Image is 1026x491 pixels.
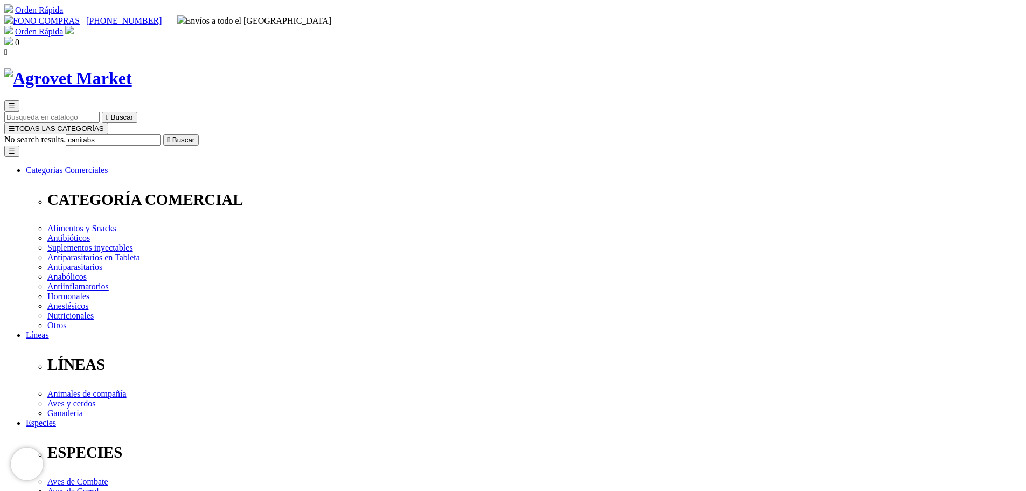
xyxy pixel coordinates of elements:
[26,165,108,175] a: Categorías Comerciales
[177,15,186,24] img: delivery-truck.svg
[47,243,133,252] a: Suplementos inyectables
[9,125,15,133] span: ☰
[47,301,88,310] a: Anestésicos
[4,37,13,45] img: shopping-bag.svg
[65,26,74,34] img: user.svg
[11,448,43,480] iframe: Brevo live chat
[66,134,161,146] input: Buscar
[177,16,332,25] span: Envíos a todo el [GEOGRAPHIC_DATA]
[47,321,67,330] a: Otros
[4,47,8,57] i: 
[26,418,56,427] a: Especies
[47,389,127,398] a: Animales de compañía
[15,27,63,36] a: Orden Rápida
[47,311,94,320] a: Nutricionales
[47,399,95,408] a: Aves y cerdos
[15,38,19,47] span: 0
[47,272,87,281] a: Anabólicos
[4,16,80,25] a: FONO COMPRAS
[47,262,102,272] a: Antiparasitarios
[47,253,140,262] a: Antiparasitarios en Tableta
[47,477,108,486] a: Aves de Combate
[4,68,132,88] img: Agrovet Market
[106,113,109,121] i: 
[47,444,1022,461] p: ESPECIES
[47,191,1022,209] p: CATEGORÍA COMERCIAL
[167,136,170,144] i: 
[102,112,137,123] button:  Buscar
[47,409,83,418] a: Ganadería
[9,102,15,110] span: ☰
[86,16,162,25] a: [PHONE_NUMBER]
[172,136,194,144] span: Buscar
[163,134,199,146] button:  Buscar
[111,113,133,121] span: Buscar
[15,5,63,15] a: Orden Rápida
[4,100,19,112] button: ☰
[26,330,49,340] a: Líneas
[65,27,74,36] a: Acceda a su cuenta de cliente
[47,233,90,243] a: Antibióticos
[4,15,13,24] img: phone.svg
[4,112,100,123] input: Buscar
[4,135,66,144] span: No search results.
[4,4,13,13] img: shopping-cart.svg
[47,282,109,291] a: Antiinflamatorios
[47,292,89,301] a: Hormonales
[47,224,116,233] a: Alimentos y Snacks
[4,26,13,34] img: shopping-cart.svg
[4,123,108,134] button: ☰TODAS LAS CATEGORÍAS
[47,356,1022,374] p: LÍNEAS
[4,146,19,157] button: ☰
